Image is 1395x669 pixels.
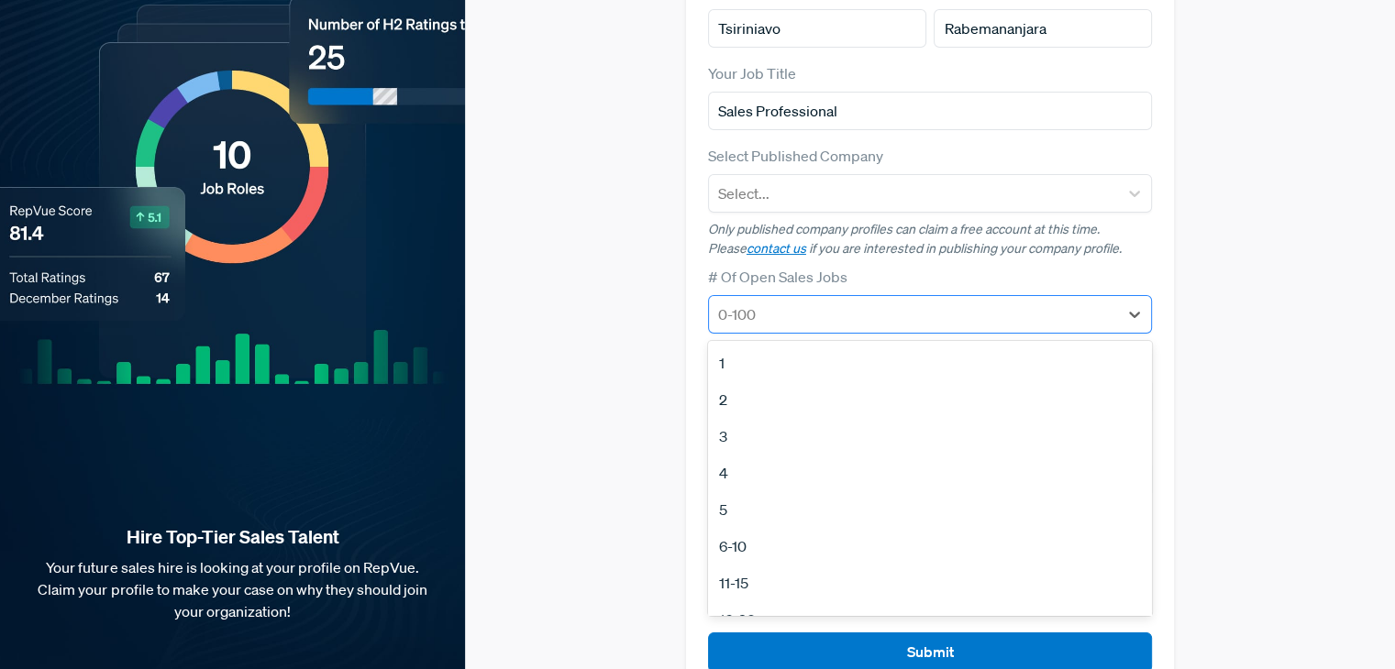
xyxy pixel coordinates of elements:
[708,92,1152,130] input: Title
[29,525,436,549] strong: Hire Top-Tier Sales Talent
[708,491,1152,528] div: 5
[934,9,1152,48] input: Last Name
[708,418,1152,455] div: 3
[708,266,847,288] label: # Of Open Sales Jobs
[708,601,1152,638] div: 16-20
[708,9,926,48] input: First Name
[708,565,1152,601] div: 11-15
[708,528,1152,565] div: 6-10
[708,62,796,84] label: Your Job Title
[708,220,1152,258] p: Only published company profiles can claim a free account at this time. Please if you are interest...
[708,345,1152,381] div: 1
[708,381,1152,418] div: 2
[29,556,436,622] p: Your future sales hire is looking at your profile on RepVue. Claim your profile to make your case...
[708,455,1152,491] div: 4
[708,145,883,167] label: Select Published Company
[747,240,806,257] a: contact us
